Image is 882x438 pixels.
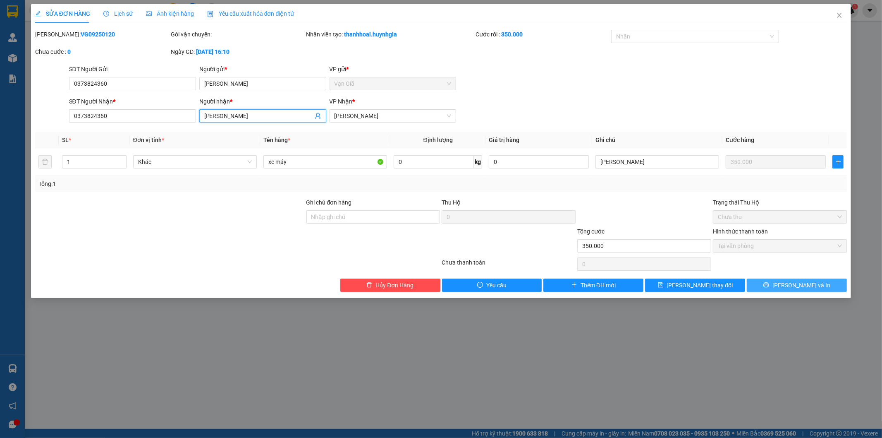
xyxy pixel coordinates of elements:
[138,156,252,168] span: Khác
[571,282,577,289] span: plus
[146,10,194,17] span: Ảnh kiện hàng
[335,110,452,122] span: Phạm Ngũ Lão
[747,279,847,292] button: printer[PERSON_NAME] và In
[501,31,523,38] b: 350.000
[763,282,769,289] span: printer
[718,211,842,223] span: Chưa thu
[442,199,461,206] span: Thu Hộ
[38,155,52,168] button: delete
[543,279,643,292] button: plusThêm ĐH mới
[366,282,372,289] span: delete
[658,282,664,289] span: save
[146,11,152,17] span: picture
[442,279,542,292] button: exclamation-circleYêu cầu
[330,98,353,105] span: VP Nhận
[713,198,847,207] div: Trạng thái Thu Hộ
[335,77,452,90] span: Vạn Giã
[67,48,71,55] b: 0
[35,10,90,17] span: SỬA ĐƠN HÀNG
[595,155,719,168] input: Ghi Chú
[171,30,305,39] div: Gói vận chuyển:
[772,281,830,290] span: [PERSON_NAME] và In
[35,30,169,39] div: [PERSON_NAME]:
[315,113,321,119] span: user-add
[476,30,610,39] div: Cước rồi :
[306,30,474,39] div: Nhân viên tạo:
[423,137,453,143] span: Định lượng
[196,48,229,55] b: [DATE] 16:10
[718,240,842,252] span: Tại văn phòng
[375,281,414,290] span: Hủy Đơn Hàng
[103,11,109,17] span: clock-circle
[199,65,326,74] div: Người gửi
[171,47,305,56] div: Ngày GD:
[69,97,196,106] div: SĐT Người Nhận
[62,137,69,143] span: SL
[645,279,745,292] button: save[PERSON_NAME] thay đổi
[344,31,397,38] b: thanhhoai.huynhgia
[713,228,768,235] label: Hình thức thanh toán
[38,179,340,188] div: Tổng: 1
[833,159,843,165] span: plus
[133,137,164,143] span: Đơn vị tính
[103,10,133,17] span: Lịch sử
[207,11,214,17] img: icon
[726,137,754,143] span: Cước hàng
[306,210,440,224] input: Ghi chú đơn hàng
[592,132,722,148] th: Ghi chú
[199,97,326,106] div: Người nhận
[836,12,843,19] span: close
[832,155,844,168] button: plus
[828,4,851,27] button: Close
[577,228,605,235] span: Tổng cước
[81,31,115,38] b: VG09250120
[441,258,577,272] div: Chưa thanh toán
[474,155,482,168] span: kg
[477,282,483,289] span: exclamation-circle
[263,137,290,143] span: Tên hàng
[489,137,519,143] span: Giá trị hàng
[581,281,616,290] span: Thêm ĐH mới
[35,47,169,56] div: Chưa cước :
[486,281,507,290] span: Yêu cầu
[726,155,826,168] input: 0
[306,199,352,206] label: Ghi chú đơn hàng
[667,281,733,290] span: [PERSON_NAME] thay đổi
[35,11,41,17] span: edit
[330,65,457,74] div: VP gửi
[207,10,294,17] span: Yêu cầu xuất hóa đơn điện tử
[69,65,196,74] div: SĐT Người Gửi
[263,155,387,168] input: VD: Bàn, Ghế
[340,279,440,292] button: deleteHủy Đơn Hàng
